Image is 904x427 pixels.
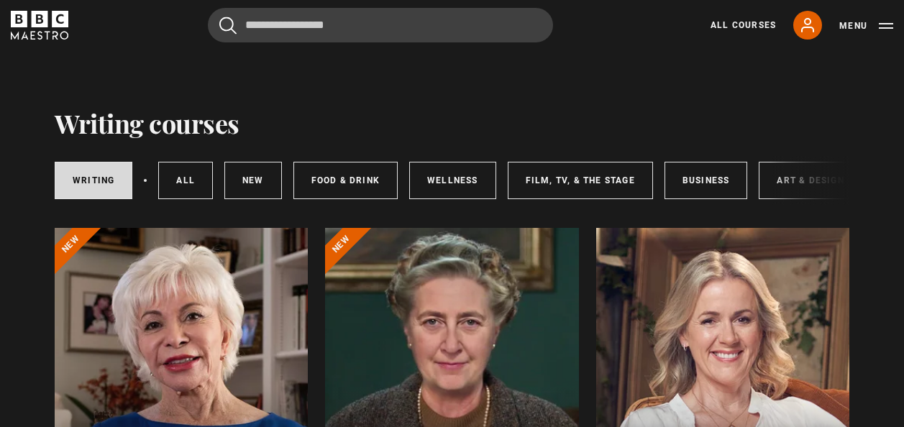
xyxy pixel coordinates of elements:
[839,19,893,33] button: Toggle navigation
[293,162,398,199] a: Food & Drink
[224,162,282,199] a: New
[508,162,653,199] a: Film, TV, & The Stage
[11,11,68,40] svg: BBC Maestro
[219,17,237,35] button: Submit the search query
[158,162,213,199] a: All
[55,108,239,138] h1: Writing courses
[208,8,553,42] input: Search
[55,162,132,199] a: Writing
[409,162,496,199] a: Wellness
[711,19,776,32] a: All Courses
[759,162,862,199] a: Art & Design
[665,162,748,199] a: Business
